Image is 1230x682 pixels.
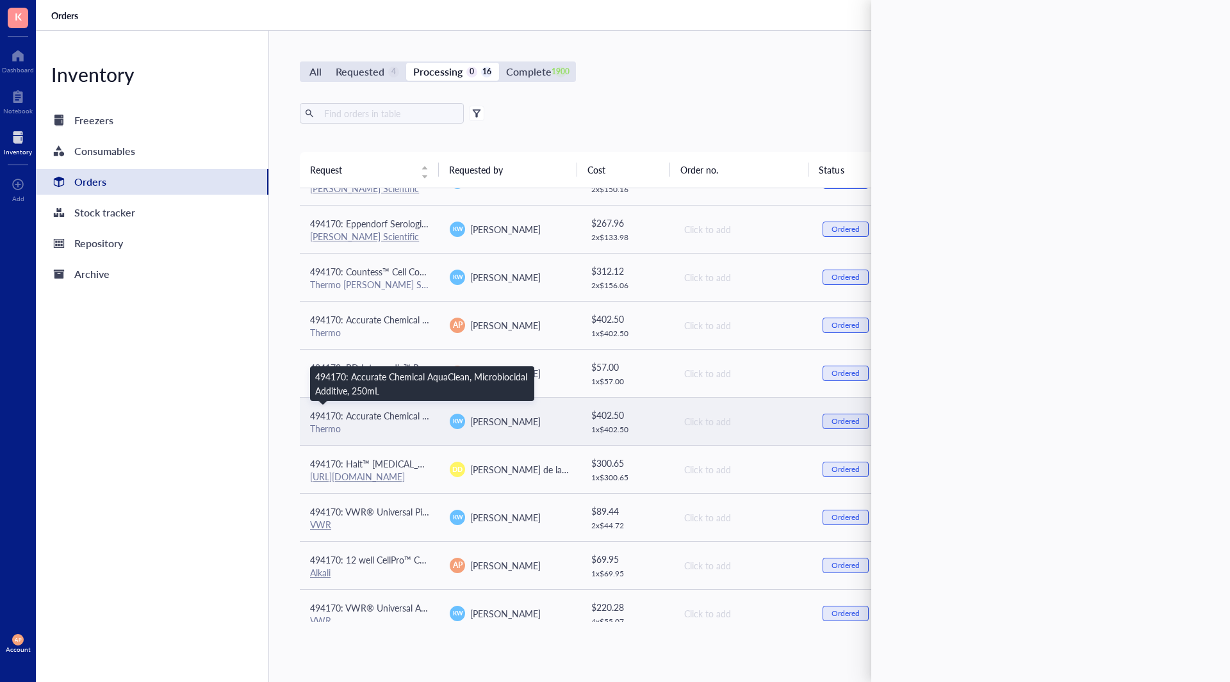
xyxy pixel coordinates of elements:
a: Repository [36,231,268,256]
span: [PERSON_NAME] [470,607,541,620]
div: 2 x $ 133.98 [591,232,663,243]
div: 1900 [555,67,566,77]
a: Alkali [310,566,331,579]
div: 494170: Accurate Chemical AquaClean, Microbiocidal Additive, 250mL [315,369,529,398]
div: Consumables [74,142,135,160]
span: AP [453,320,463,331]
div: Ordered [832,416,860,426]
span: [PERSON_NAME] [470,415,541,428]
div: $ 69.95 [591,552,663,566]
div: Ordered [832,560,860,571]
th: Requested by [439,152,578,188]
a: [PERSON_NAME] Scientific [310,182,419,195]
div: 4 [388,67,399,77]
div: $ 89.44 [591,504,663,518]
a: Consumables [36,138,268,164]
span: 494170: VWR® Universal Pipette Tips (200uL) [310,505,494,518]
span: 494170: BD Intramedic™ PE Tubing 0.015 in., 1.09 mm, 10 ft., PE 20 Tubing [310,361,611,374]
a: Archive [36,261,268,287]
div: Freezers [74,111,113,129]
div: Click to add [684,414,802,428]
div: 1 x $ 300.65 [591,473,663,483]
div: Processing [413,63,463,81]
th: Order no. [670,152,809,188]
div: Dashboard [2,66,34,74]
span: 494170: Halt™ [MEDICAL_DATA] and Phosphatase Inhibitor Cocktail (100X) [310,457,612,470]
a: Orders [51,10,81,21]
div: Ordered [832,608,860,619]
td: Click to add [673,205,812,253]
div: Inventory [4,148,32,156]
a: Notebook [3,86,33,115]
div: 1 x $ 402.50 [591,425,663,435]
a: [URL][DOMAIN_NAME] [310,470,405,483]
span: 494170: 12 well CellPro™ Cell Culture Plates with Lids, Flat Bottom, Sterile [310,553,604,566]
span: AP [15,637,21,642]
div: 2 x $ 44.72 [591,521,663,531]
div: 4 x $ 55.07 [591,617,663,627]
div: $ 312.12 [591,264,663,278]
div: Ordered [832,224,860,234]
div: Ordered [832,272,860,282]
div: Thermo [PERSON_NAME] Scientific [310,279,429,290]
div: Click to add [684,510,802,524]
span: KW [452,273,463,282]
div: 1 x $ 57.00 [591,377,663,387]
a: Stock tracker [36,200,268,225]
div: $ 220.28 [591,600,663,614]
span: [PERSON_NAME] [470,271,541,284]
div: Click to add [684,270,802,284]
a: Dashboard [2,45,34,74]
span: K [15,8,22,24]
span: DD [452,464,463,475]
td: Click to add [673,493,812,541]
td: Click to add [673,445,812,493]
div: $ 402.50 [591,408,663,422]
a: Inventory [4,127,32,156]
span: AP [453,560,463,571]
td: Click to add [673,589,812,637]
span: KW [452,225,463,234]
span: [PERSON_NAME] de la [PERSON_NAME] [470,463,635,476]
td: Click to add [673,301,812,349]
th: Status [808,152,901,188]
a: [PERSON_NAME] Scientific [310,230,419,243]
a: VWR [310,518,331,531]
div: 0 [466,67,477,77]
div: 1 x $ 69.95 [591,569,663,579]
a: Freezers [36,108,268,133]
div: Thermo [310,327,429,338]
span: Request [310,163,413,177]
div: Add [12,195,24,202]
div: Click to add [684,558,802,572]
div: segmented control [300,61,576,82]
div: 16 [481,67,492,77]
span: 494170: VWR® Universal Aerosol Filter Pipet Tips, Racked, Sterile, 100 - 1000 µl [310,601,630,614]
div: 1 x $ 402.50 [591,329,663,339]
span: 494170: Eppendorf Serological Pipets, sterile, free of detectable pyrogens, DNA, RNase and DNase.... [310,217,952,230]
span: KW [452,417,463,426]
span: [PERSON_NAME] [470,319,541,332]
th: Cost [577,152,669,188]
div: Repository [74,234,123,252]
input: Find orders in table [319,104,459,123]
div: Account [6,645,31,653]
td: Click to add [673,397,812,445]
span: [PERSON_NAME] [470,559,541,572]
div: Click to add [684,462,802,476]
th: Request [300,152,439,188]
div: Click to add [684,606,802,621]
div: Click to add [684,318,802,332]
div: $ 300.65 [591,456,663,470]
span: 494170: Accurate Chemical AquaClean, Microbiocidal Additive, 250mL [310,313,589,326]
div: 2 x $ 150.16 [591,184,663,195]
div: Ordered [832,368,860,378]
div: Thermo [310,423,429,434]
span: 494170: Countess™ Cell Counting Chamber Slides [310,265,508,278]
td: Click to add [673,541,812,589]
div: Click to add [684,222,802,236]
div: VWR [310,615,429,626]
div: Ordered [832,464,860,475]
a: Orders [36,169,268,195]
span: KW [452,513,463,522]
